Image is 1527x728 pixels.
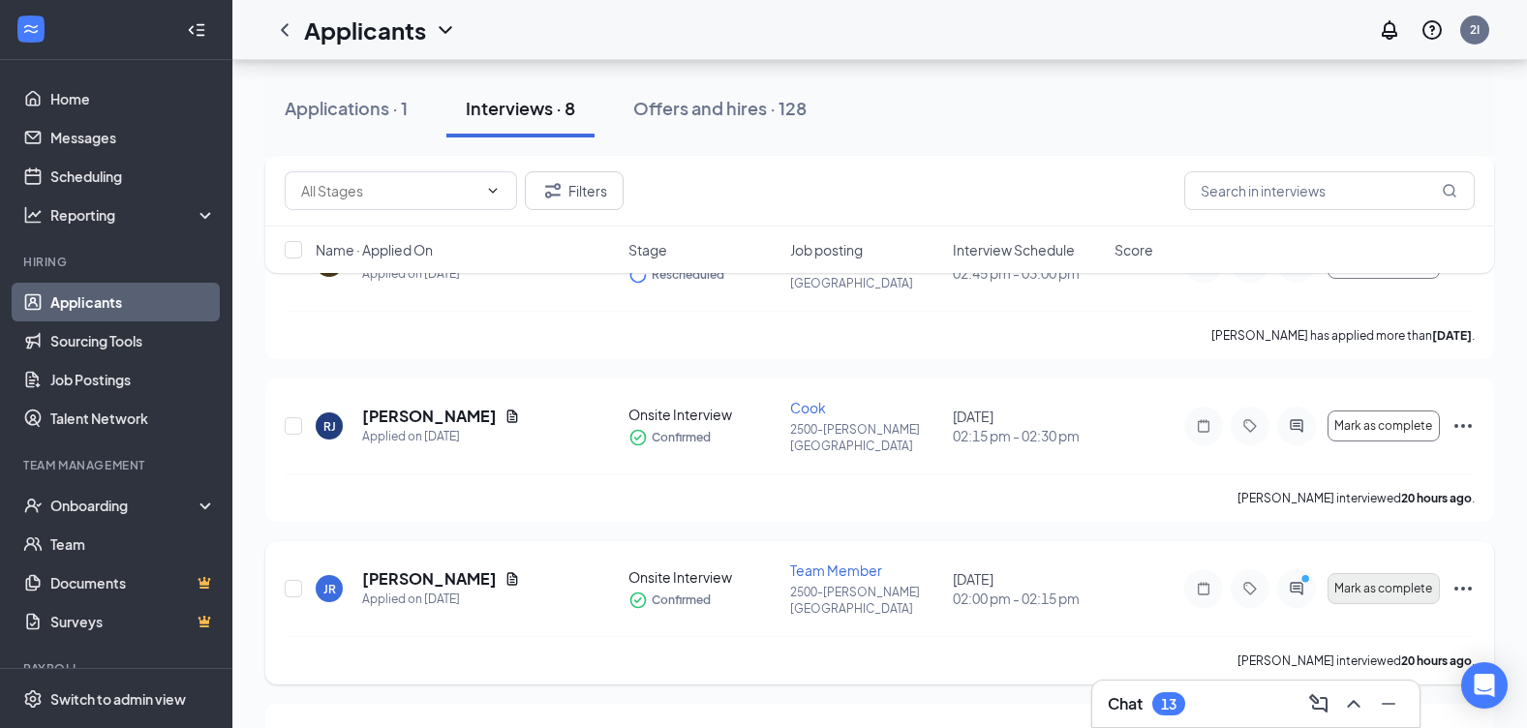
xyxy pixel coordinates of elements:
span: Cook [790,399,826,416]
div: RJ [323,418,336,435]
h1: Applicants [304,14,426,46]
svg: ChevronUp [1342,692,1365,715]
div: Team Management [23,457,212,473]
svg: QuestionInfo [1420,18,1444,42]
span: Confirmed [652,428,711,447]
span: Interview Schedule [953,240,1075,259]
input: Search in interviews [1184,171,1475,210]
div: Applications · 1 [285,96,408,120]
svg: Document [504,409,520,424]
div: Onsite Interview [628,405,779,424]
h5: [PERSON_NAME] [362,568,497,590]
svg: ChevronDown [434,18,457,42]
p: 2500-[PERSON_NAME][GEOGRAPHIC_DATA] [790,584,940,617]
input: All Stages [301,180,477,201]
div: Payroll [23,660,212,677]
h3: Chat [1108,693,1143,714]
svg: Settings [23,689,43,709]
b: 20 hours ago [1401,653,1472,668]
a: Home [50,79,216,118]
div: Applied on [DATE] [362,427,520,446]
p: [PERSON_NAME] interviewed . [1237,652,1475,669]
button: Mark as complete [1328,573,1440,604]
p: [PERSON_NAME] interviewed . [1237,490,1475,506]
a: DocumentsCrown [50,563,216,602]
div: Onsite Interview [628,567,779,587]
span: 02:15 pm - 02:30 pm [953,426,1103,445]
svg: Notifications [1378,18,1401,42]
a: Talent Network [50,399,216,438]
div: JR [323,581,336,597]
svg: ComposeMessage [1307,692,1330,715]
svg: Note [1192,418,1215,434]
svg: Minimize [1377,692,1400,715]
div: [DATE] [953,407,1103,445]
a: Sourcing Tools [50,321,216,360]
div: Switch to admin view [50,689,186,709]
svg: PrimaryDot [1297,573,1320,589]
button: ComposeMessage [1303,688,1334,719]
svg: Collapse [187,20,206,40]
div: Offers and hires · 128 [633,96,807,120]
span: Mark as complete [1334,582,1432,595]
div: 2I [1470,21,1480,38]
div: Interviews · 8 [466,96,575,120]
span: 02:00 pm - 02:15 pm [953,589,1103,608]
div: Applied on [DATE] [362,590,520,609]
svg: Ellipses [1451,414,1475,438]
span: Mark as complete [1334,419,1432,433]
svg: Analysis [23,205,43,225]
div: Reporting [50,205,217,225]
svg: UserCheck [23,496,43,515]
button: Filter Filters [525,171,624,210]
svg: Document [504,571,520,587]
span: Score [1115,240,1153,259]
b: 20 hours ago [1401,491,1472,505]
h5: [PERSON_NAME] [362,406,497,427]
svg: Tag [1238,418,1262,434]
svg: Tag [1238,581,1262,596]
b: [DATE] [1432,328,1472,343]
svg: ChevronLeft [273,18,296,42]
button: ChevronUp [1338,688,1369,719]
a: Applicants [50,283,216,321]
div: Onboarding [50,496,199,515]
p: 2500-[PERSON_NAME][GEOGRAPHIC_DATA] [790,421,940,454]
svg: CheckmarkCircle [628,591,648,610]
a: Team [50,525,216,563]
p: [PERSON_NAME] has applied more than . [1211,327,1475,344]
div: Hiring [23,254,212,270]
a: Messages [50,118,216,157]
span: Confirmed [652,591,711,610]
svg: ActiveChat [1285,418,1308,434]
a: Job Postings [50,360,216,399]
svg: Filter [541,179,565,202]
svg: MagnifyingGlass [1442,183,1457,198]
a: SurveysCrown [50,602,216,641]
button: Minimize [1373,688,1404,719]
svg: Note [1192,581,1215,596]
span: Stage [628,240,667,259]
span: Name · Applied On [316,240,433,259]
svg: CheckmarkCircle [628,428,648,447]
svg: ActiveChat [1285,581,1308,596]
span: Job posting [790,240,863,259]
button: Mark as complete [1328,410,1440,441]
div: 13 [1161,696,1176,713]
div: [DATE] [953,569,1103,608]
svg: WorkstreamLogo [21,19,41,39]
div: Open Intercom Messenger [1461,662,1508,709]
a: Scheduling [50,157,216,196]
svg: Ellipses [1451,577,1475,600]
svg: ChevronDown [485,183,501,198]
span: Team Member [790,561,882,579]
